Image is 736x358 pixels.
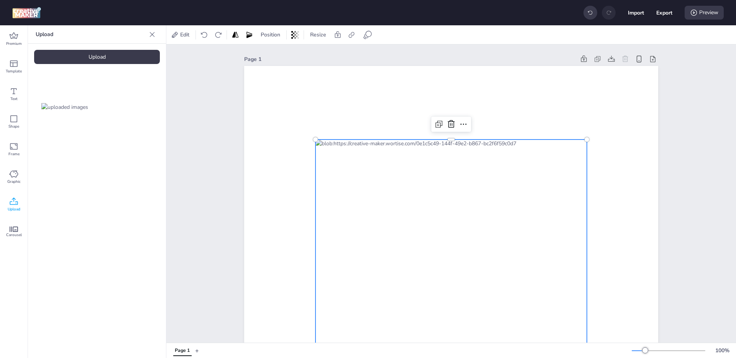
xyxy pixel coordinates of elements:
span: Template [6,68,22,74]
img: logo Creative Maker [12,7,41,18]
span: Resize [309,31,328,39]
button: Import [628,5,644,21]
button: Export [656,5,672,21]
div: Upload [34,50,160,64]
div: Tabs [169,344,195,357]
span: Graphic [7,179,21,185]
span: Upload [8,206,20,212]
span: Carousel [6,232,22,238]
span: Shape [8,123,19,130]
p: Upload [36,25,146,44]
div: Preview [685,6,724,20]
span: Edit [179,31,191,39]
img: uploaded images [41,103,88,111]
button: + [195,344,199,357]
span: Premium [6,41,22,47]
span: Position [259,31,282,39]
span: Frame [8,151,20,157]
div: 100 % [713,347,731,355]
div: Page 1 [175,347,190,354]
div: Page 1 [244,55,575,63]
span: Text [10,96,18,102]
